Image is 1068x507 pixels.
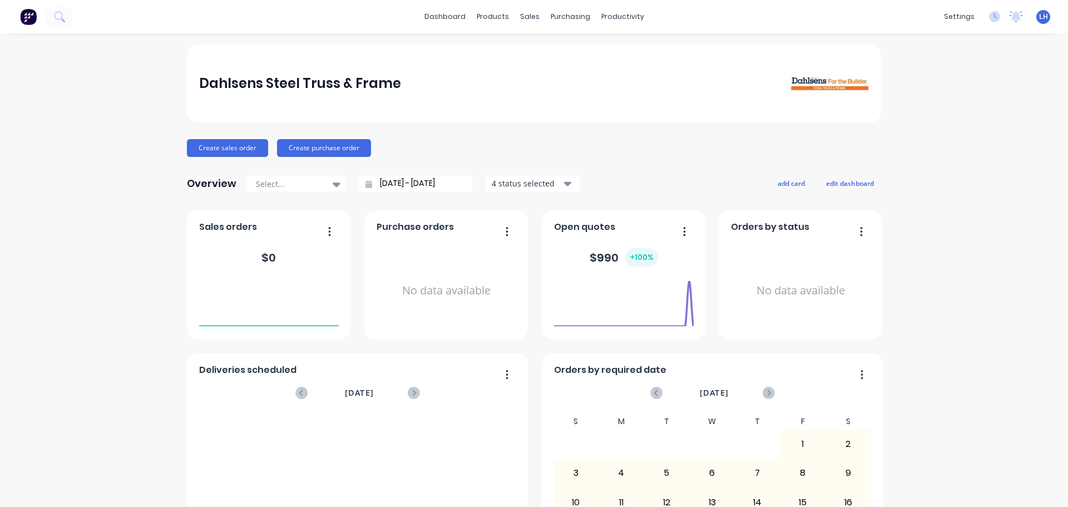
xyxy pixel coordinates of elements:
[735,459,780,487] div: 7
[770,176,812,190] button: add card
[419,8,471,25] a: dashboard
[1039,12,1048,22] span: LH
[599,459,644,487] div: 4
[689,414,735,430] div: W
[590,248,658,267] div: $ 990
[644,414,690,430] div: T
[199,220,257,234] span: Sales orders
[780,430,825,458] div: 1
[553,414,599,430] div: S
[515,8,545,25] div: sales
[377,238,516,343] div: No data available
[554,459,599,487] div: 3
[690,459,734,487] div: 6
[492,178,562,189] div: 4 status selected
[938,8,980,25] div: settings
[645,459,689,487] div: 5
[700,387,729,399] span: [DATE]
[825,414,871,430] div: S
[625,248,658,267] div: + 100 %
[471,8,515,25] div: products
[731,238,871,343] div: No data available
[545,8,596,25] div: purchasing
[20,8,37,25] img: Factory
[377,220,454,234] span: Purchase orders
[554,363,666,377] span: Orders by required date
[735,414,780,430] div: T
[791,76,869,91] img: Dahlsens Steel Truss & Frame
[826,459,871,487] div: 9
[261,249,276,266] div: $ 0
[199,72,401,95] div: Dahlsens Steel Truss & Frame
[819,176,881,190] button: edit dashboard
[599,414,644,430] div: M
[780,459,825,487] div: 8
[277,139,371,157] button: Create purchase order
[596,8,650,25] div: productivity
[187,139,268,157] button: Create sales order
[554,220,615,234] span: Open quotes
[187,173,236,195] div: Overview
[731,220,809,234] span: Orders by status
[780,414,825,430] div: F
[486,175,580,192] button: 4 status selected
[826,430,871,458] div: 2
[345,387,374,399] span: [DATE]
